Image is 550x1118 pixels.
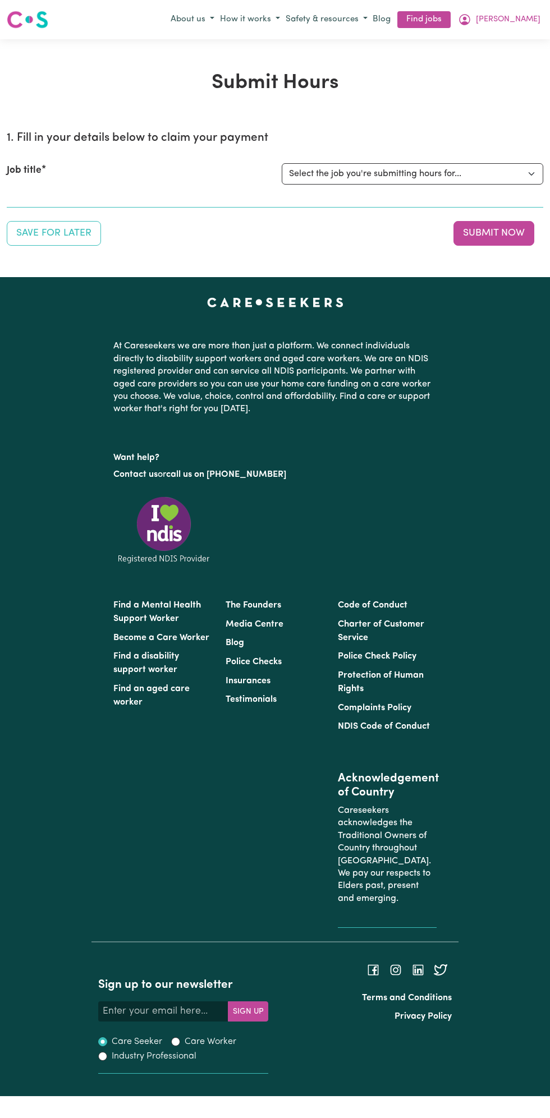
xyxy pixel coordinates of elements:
a: Blog [226,638,244,647]
a: NDIS Code of Conduct [338,722,430,731]
a: Police Checks [226,657,282,666]
a: Follow Careseekers on Instagram [389,965,402,974]
label: Job title [7,163,42,178]
a: Charter of Customer Service [338,620,424,642]
a: Follow Careseekers on LinkedIn [411,965,425,974]
label: Care Worker [185,1035,236,1048]
button: My Account [455,10,543,29]
a: Blog [370,11,393,29]
h2: Sign up to our newsletter [98,978,268,992]
a: Follow Careseekers on Facebook [366,965,380,974]
button: Submit your job report [453,221,534,246]
a: Insurances [226,677,271,685]
p: Careseekers acknowledges the Traditional Owners of Country throughout [GEOGRAPHIC_DATA]. We pay o... [338,800,437,909]
a: Careseekers home page [207,297,343,306]
span: [PERSON_NAME] [476,13,540,26]
button: How it works [217,11,283,29]
p: At Careseekers we are more than just a platform. We connect individuals directly to disability su... [113,335,437,420]
input: Enter your email here... [98,1001,228,1022]
p: or [113,464,437,485]
a: Media Centre [226,620,283,629]
a: Complaints Policy [338,703,411,712]
img: Registered NDIS provider [113,495,214,565]
a: Terms and Conditions [362,993,452,1002]
a: Find a Mental Health Support Worker [113,601,201,623]
a: The Founders [226,601,281,610]
a: Careseekers logo [7,7,48,33]
button: Subscribe [228,1001,268,1022]
button: About us [168,11,217,29]
button: Save your job report [7,221,101,246]
a: Become a Care Worker [113,633,209,642]
a: Testimonials [226,695,277,704]
a: Protection of Human Rights [338,671,424,693]
a: Police Check Policy [338,652,416,661]
label: Industry Professional [112,1050,196,1063]
a: Follow Careseekers on Twitter [434,965,447,974]
a: Privacy Policy [395,1012,452,1021]
h2: 1. Fill in your details below to claim your payment [7,131,543,145]
img: Careseekers logo [7,10,48,30]
p: Want help? [113,447,437,464]
button: Safety & resources [283,11,370,29]
h1: Submit Hours [7,71,543,95]
a: Find an aged care worker [113,684,190,707]
a: Contact us [113,470,158,479]
a: call us on [PHONE_NUMBER] [166,470,286,479]
label: Care Seeker [112,1035,162,1048]
a: Code of Conduct [338,601,407,610]
a: Find a disability support worker [113,652,179,674]
a: Find jobs [397,11,451,29]
h2: Acknowledgement of Country [338,772,437,800]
